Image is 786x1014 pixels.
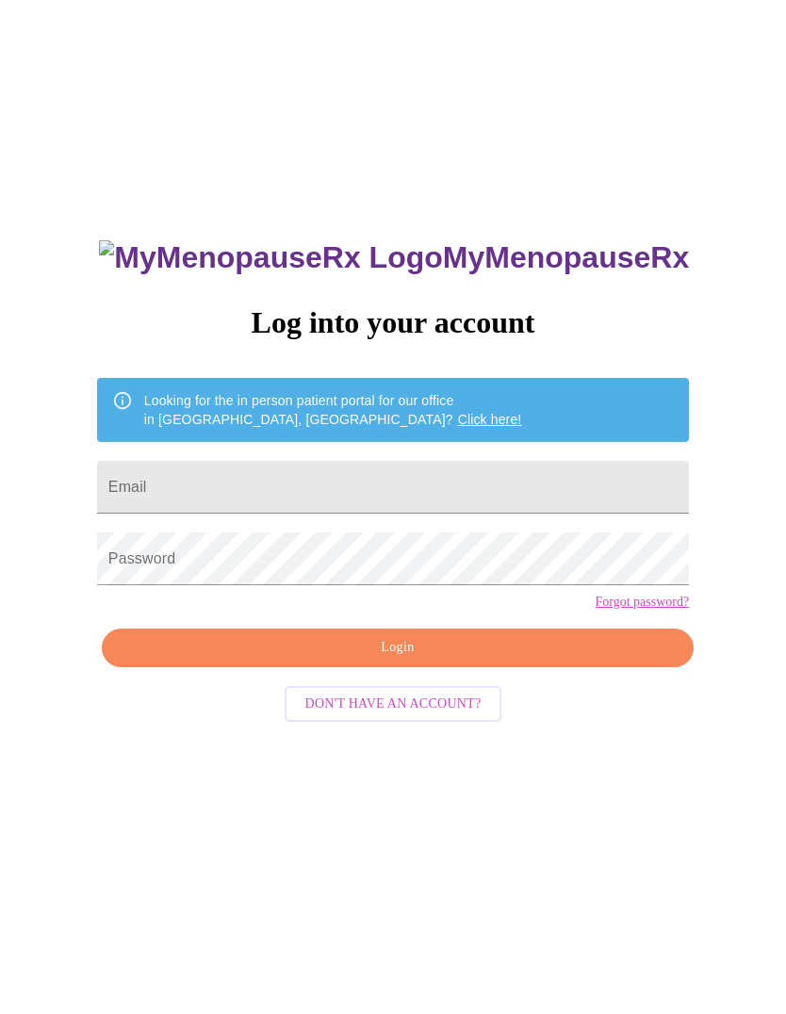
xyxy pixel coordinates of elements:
[595,595,689,610] a: Forgot password?
[102,629,694,667] button: Login
[123,636,672,660] span: Login
[97,305,689,340] h3: Log into your account
[144,384,522,436] div: Looking for the in person patient portal for our office in [GEOGRAPHIC_DATA], [GEOGRAPHIC_DATA]?
[458,412,522,427] a: Click here!
[305,693,482,716] span: Don't have an account?
[99,240,689,275] h3: MyMenopauseRx
[280,695,507,711] a: Don't have an account?
[99,240,442,275] img: MyMenopauseRx Logo
[285,686,502,723] button: Don't have an account?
